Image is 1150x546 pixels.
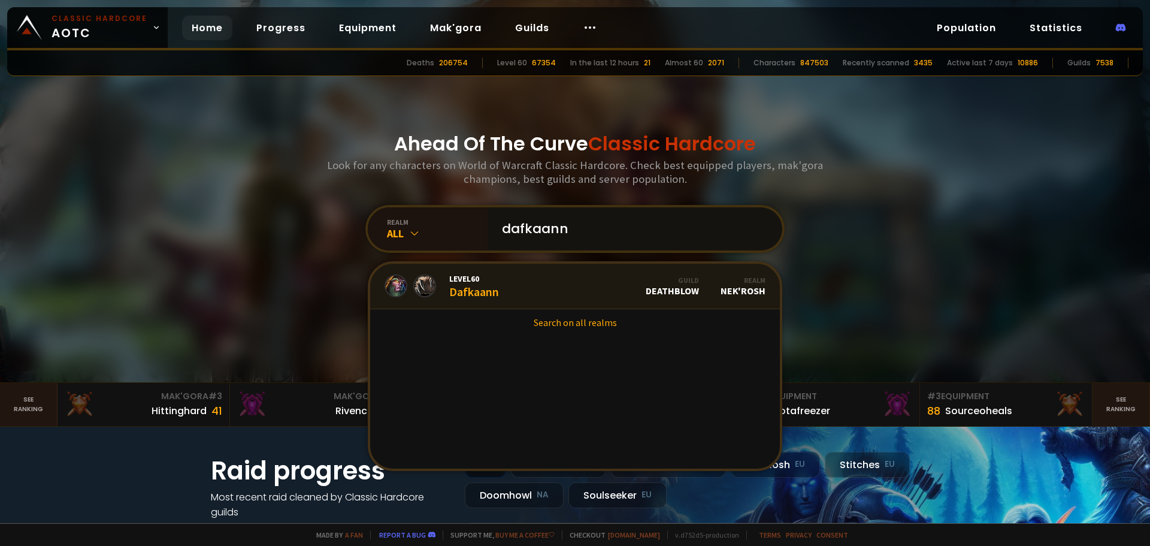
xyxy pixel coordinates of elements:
[345,530,363,539] a: a fan
[667,530,739,539] span: v. d752d5 - production
[497,58,527,68] div: Level 60
[449,273,499,284] span: Level 60
[7,7,168,48] a: Classic HardcoreAOTC
[211,520,289,534] a: See all progress
[568,482,667,508] div: Soulseeker
[914,58,933,68] div: 3435
[52,13,147,42] span: AOTC
[211,452,450,490] h1: Raid progress
[646,276,699,285] div: Guild
[465,482,564,508] div: Doomhowl
[570,58,639,68] div: In the last 12 hours
[665,58,703,68] div: Almost 60
[945,403,1012,418] div: Sourceoheals
[335,403,373,418] div: Rivench
[1095,58,1113,68] div: 7538
[644,58,650,68] div: 21
[755,390,912,403] div: Equipment
[495,530,555,539] a: Buy me a coffee
[562,530,660,539] span: Checkout
[759,530,781,539] a: Terms
[721,276,765,285] div: Realm
[532,58,556,68] div: 67354
[309,530,363,539] span: Made by
[747,383,920,426] a: #2Equipment88Notafreezer
[420,16,491,40] a: Mak'gora
[753,58,795,68] div: Characters
[800,58,828,68] div: 847503
[588,130,756,157] span: Classic Hardcore
[608,530,660,539] a: [DOMAIN_NAME]
[786,530,812,539] a: Privacy
[52,13,147,24] small: Classic Hardcore
[208,390,222,402] span: # 3
[537,489,549,501] small: NA
[394,129,756,158] h1: Ahead Of The Curve
[182,16,232,40] a: Home
[387,218,488,227] div: realm
[1018,58,1038,68] div: 10886
[65,390,222,403] div: Mak'Gora
[795,458,805,470] small: EU
[927,403,940,419] div: 88
[731,452,820,478] div: Nek'Rosh
[947,58,1013,68] div: Active last 7 days
[387,227,488,240] div: All
[646,276,699,297] div: DeathBlow
[152,403,207,418] div: Hittinghard
[708,58,724,68] div: 2071
[230,383,402,426] a: Mak'Gora#2Rivench100
[370,309,780,336] a: Search on all realms
[495,207,768,251] input: Search a character...
[449,273,499,299] div: Dafkaann
[721,276,765,297] div: Nek'Rosh
[920,383,1092,426] a: #3Equipment88Sourceoheals
[443,530,555,539] span: Support me,
[1092,383,1150,426] a: Seeranking
[773,403,830,418] div: Notafreezer
[506,16,559,40] a: Guilds
[379,530,426,539] a: Report a bug
[885,458,895,470] small: EU
[927,390,941,402] span: # 3
[641,489,652,501] small: EU
[1067,58,1091,68] div: Guilds
[322,158,828,186] h3: Look for any characters on World of Warcraft Classic Hardcore. Check best equipped players, mak'g...
[211,403,222,419] div: 41
[407,58,434,68] div: Deaths
[237,390,395,403] div: Mak'Gora
[439,58,468,68] div: 206754
[370,264,780,309] a: Level60DafkaannGuildDeathBlowRealmNek'Rosh
[927,390,1085,403] div: Equipment
[57,383,230,426] a: Mak'Gora#3Hittinghard41
[927,16,1006,40] a: Population
[329,16,406,40] a: Equipment
[816,530,848,539] a: Consent
[825,452,910,478] div: Stitches
[843,58,909,68] div: Recently scanned
[211,490,450,520] h4: Most recent raid cleaned by Classic Hardcore guilds
[247,16,315,40] a: Progress
[1020,16,1092,40] a: Statistics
